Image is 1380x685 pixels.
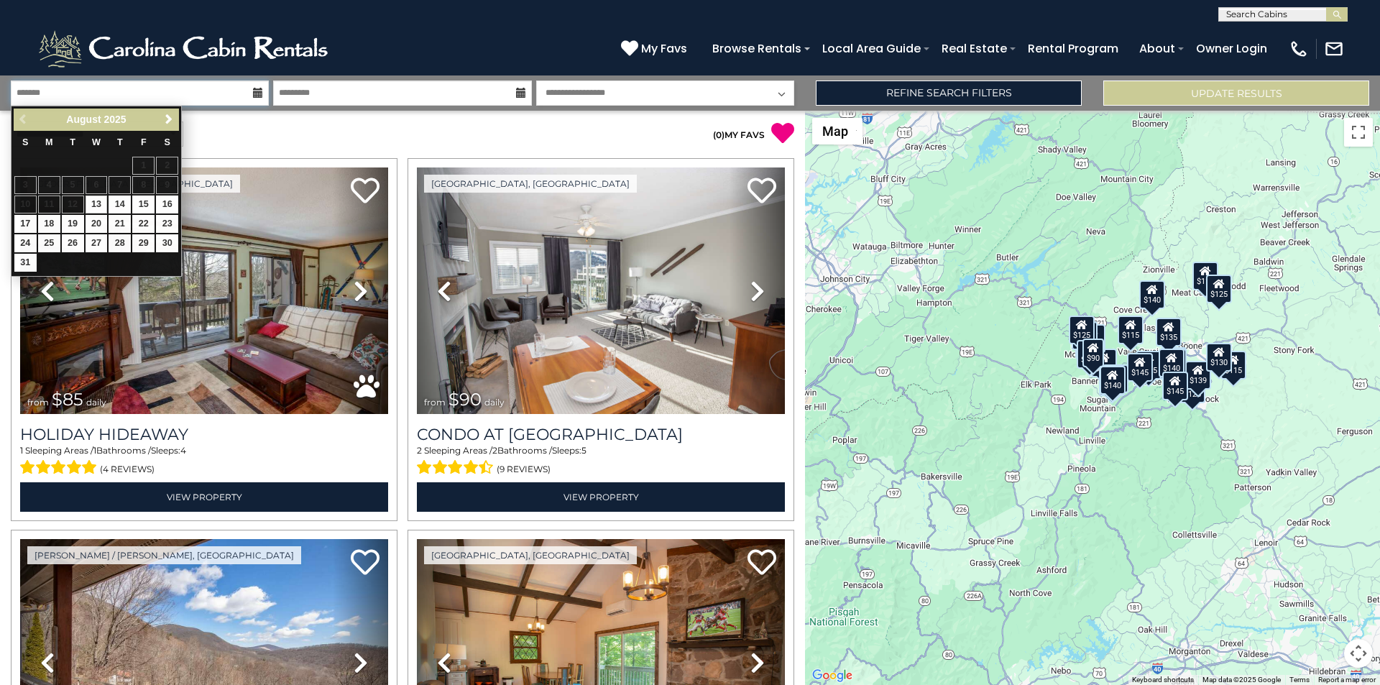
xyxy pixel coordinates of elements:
span: from [424,397,446,408]
a: Browse Rentals [705,36,809,61]
a: Add to favorites [747,548,776,579]
a: 15 [132,196,155,213]
div: $130 [1206,343,1232,372]
div: $90 [1082,338,1104,367]
a: 23 [156,215,178,233]
span: Map data ©2025 Google [1202,676,1281,684]
span: 2025 [103,114,126,125]
a: 18 [38,215,60,233]
a: Condo at [GEOGRAPHIC_DATA] [417,425,785,444]
span: Sunday [22,137,28,147]
a: Rental Program [1021,36,1126,61]
div: $125 [1206,274,1232,303]
a: Terms [1289,676,1310,684]
a: Add to favorites [351,548,379,579]
span: My Favs [641,40,687,58]
a: 27 [86,234,108,252]
div: $125 [1069,315,1095,344]
span: 5 [581,445,586,456]
div: $140 [1139,280,1165,308]
div: $125 [1091,349,1117,377]
span: 0 [716,129,722,140]
span: daily [86,397,106,408]
span: ( ) [713,129,724,140]
span: from [27,397,49,408]
div: $140 [1099,367,1125,396]
button: Update Results [1103,81,1369,106]
div: $125 [1136,351,1161,380]
div: $145 [1077,339,1103,368]
a: 17 [14,215,37,233]
div: $140 [1100,366,1126,395]
span: (9 reviews) [497,460,551,479]
a: 19 [62,215,84,233]
a: Local Area Guide [815,36,928,61]
a: 28 [109,234,131,252]
a: Add to favorites [351,176,379,207]
span: 1 [93,445,96,456]
a: 22 [132,215,155,233]
a: Add to favorites [747,176,776,207]
img: Google [809,666,856,685]
div: $145 [1127,353,1153,382]
div: $135 [1156,317,1182,346]
span: Next [163,114,175,125]
span: Map [822,124,848,139]
a: 25 [38,234,60,252]
span: Wednesday [92,137,101,147]
a: [PERSON_NAME] / [PERSON_NAME], [GEOGRAPHIC_DATA] [27,546,301,564]
a: 14 [109,196,131,213]
a: View Property [417,482,785,512]
img: phone-regular-white.png [1289,39,1309,59]
div: Sleeping Areas / Bathrooms / Sleeps: [417,444,785,479]
a: Owner Login [1189,36,1274,61]
a: (0)MY FAVS [713,129,765,140]
span: daily [484,397,505,408]
div: $115 [1118,316,1144,344]
img: thumbnail_163267576.jpeg [20,167,388,414]
span: (4 reviews) [100,460,155,479]
span: $90 [448,389,482,410]
a: Next [160,111,178,129]
span: 2 [417,445,422,456]
a: [GEOGRAPHIC_DATA], [GEOGRAPHIC_DATA] [424,175,637,193]
a: 31 [14,254,37,272]
a: [GEOGRAPHIC_DATA], [GEOGRAPHIC_DATA] [424,546,637,564]
button: Toggle fullscreen view [1344,118,1373,147]
a: About [1132,36,1182,61]
a: Report a map error [1318,676,1376,684]
div: $140 [1159,349,1184,377]
div: $125 [1179,374,1205,403]
img: White-1-2.png [36,27,334,70]
div: $120 [1161,346,1187,375]
div: $140 [1103,364,1128,393]
a: 13 [86,196,108,213]
a: 16 [156,196,178,213]
img: mail-regular-white.png [1324,39,1344,59]
a: 29 [132,234,155,252]
span: Tuesday [70,137,75,147]
button: Keyboard shortcuts [1132,675,1194,685]
a: 26 [62,234,84,252]
a: 20 [86,215,108,233]
a: Holiday Hideaway [20,425,388,444]
span: Thursday [117,137,123,147]
a: My Favs [621,40,691,58]
span: August [66,114,101,125]
span: 4 [180,445,186,456]
span: Friday [141,137,147,147]
h3: Condo at Pinnacle Inn Resort [417,425,785,444]
div: Sleeping Areas / Bathrooms / Sleeps: [20,444,388,479]
a: View Property [20,482,388,512]
span: Saturday [165,137,170,147]
a: Open this area in Google Maps (opens a new window) [809,666,856,685]
span: 2 [492,445,497,456]
span: 1 [20,445,23,456]
span: Monday [45,137,53,147]
a: 24 [14,234,37,252]
button: Map camera controls [1344,639,1373,668]
div: $115 [1220,350,1246,379]
div: $110 [1192,261,1218,290]
a: Refine Search Filters [816,81,1082,106]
